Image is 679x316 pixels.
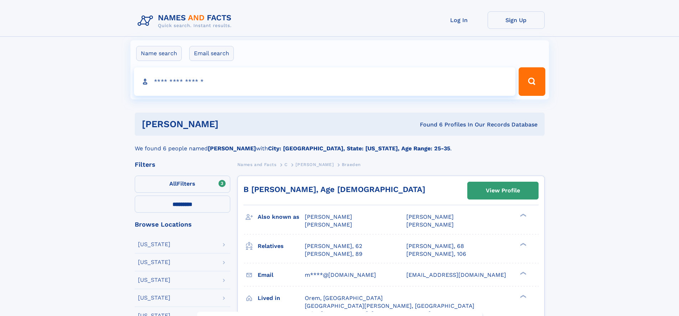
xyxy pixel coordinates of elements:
[135,11,237,31] img: Logo Names and Facts
[488,11,545,29] a: Sign Up
[135,221,230,228] div: Browse Locations
[135,176,230,193] label: Filters
[406,242,464,250] a: [PERSON_NAME], 68
[305,221,352,228] span: [PERSON_NAME]
[258,211,305,223] h3: Also known as
[486,182,520,199] div: View Profile
[305,295,383,301] span: Orem, [GEOGRAPHIC_DATA]
[468,182,538,199] a: View Profile
[138,259,170,265] div: [US_STATE]
[406,213,454,220] span: [PERSON_NAME]
[258,269,305,281] h3: Email
[169,180,177,187] span: All
[135,161,230,168] div: Filters
[138,277,170,283] div: [US_STATE]
[431,11,488,29] a: Log In
[305,302,474,309] span: [GEOGRAPHIC_DATA][PERSON_NAME], [GEOGRAPHIC_DATA]
[189,46,234,61] label: Email search
[136,46,182,61] label: Name search
[135,136,545,153] div: We found 6 people named with .
[518,271,527,275] div: ❯
[518,294,527,299] div: ❯
[295,160,334,169] a: [PERSON_NAME]
[138,242,170,247] div: [US_STATE]
[208,145,256,152] b: [PERSON_NAME]
[295,162,334,167] span: [PERSON_NAME]
[519,67,545,96] button: Search Button
[138,295,170,301] div: [US_STATE]
[305,242,362,250] a: [PERSON_NAME], 62
[284,162,288,167] span: C
[406,250,466,258] a: [PERSON_NAME], 106
[237,160,277,169] a: Names and Facts
[268,145,450,152] b: City: [GEOGRAPHIC_DATA], State: [US_STATE], Age Range: 25-35
[319,121,537,129] div: Found 6 Profiles In Our Records Database
[305,250,362,258] a: [PERSON_NAME], 89
[258,240,305,252] h3: Relatives
[243,185,425,194] a: B [PERSON_NAME], Age [DEMOGRAPHIC_DATA]
[342,162,361,167] span: Braeden
[258,292,305,304] h3: Lived in
[305,213,352,220] span: [PERSON_NAME]
[518,242,527,247] div: ❯
[406,221,454,228] span: [PERSON_NAME]
[284,160,288,169] a: C
[142,120,319,129] h1: [PERSON_NAME]
[518,213,527,218] div: ❯
[134,67,516,96] input: search input
[406,271,506,278] span: [EMAIL_ADDRESS][DOMAIN_NAME]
